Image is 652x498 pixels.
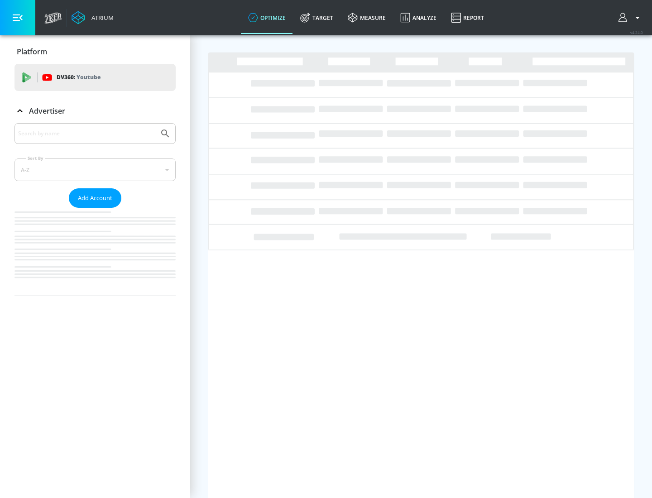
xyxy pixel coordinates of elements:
p: Youtube [77,72,101,82]
div: Platform [14,39,176,64]
a: Report [444,1,491,34]
a: Target [293,1,340,34]
span: v 4.24.0 [630,30,643,35]
a: Analyze [393,1,444,34]
label: Sort By [26,155,45,161]
div: A-Z [14,158,176,181]
input: Search by name [18,128,155,139]
a: measure [340,1,393,34]
div: Advertiser [14,98,176,124]
div: Advertiser [14,123,176,296]
p: Advertiser [29,106,65,116]
button: Add Account [69,188,121,208]
a: Atrium [72,11,114,24]
nav: list of Advertiser [14,208,176,296]
p: DV360: [57,72,101,82]
div: Atrium [88,14,114,22]
p: Platform [17,47,47,57]
div: DV360: Youtube [14,64,176,91]
span: Add Account [78,193,112,203]
a: optimize [241,1,293,34]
